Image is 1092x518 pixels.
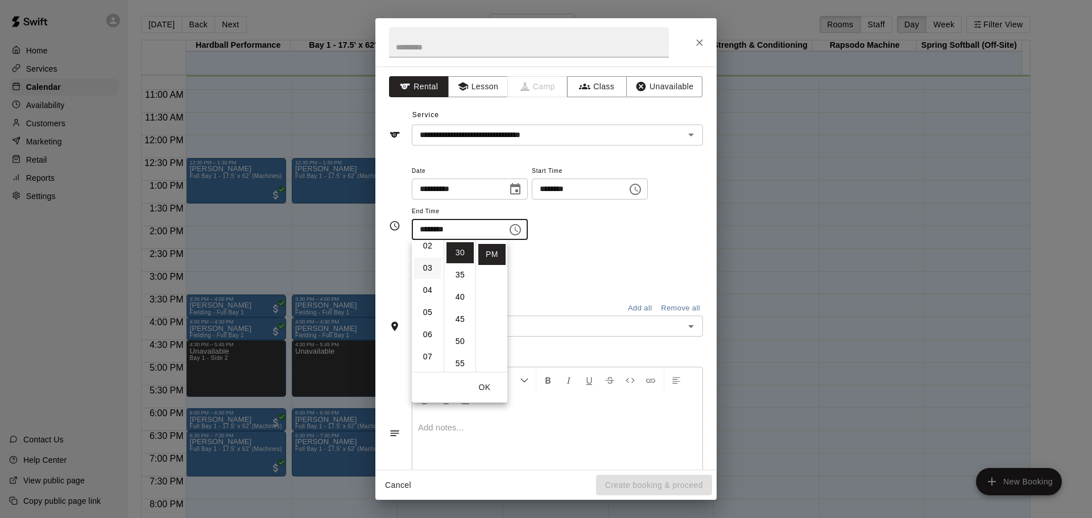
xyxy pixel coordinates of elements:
[539,370,558,390] button: Format Bold
[446,309,474,330] li: 45 minutes
[414,324,441,345] li: 6 hours
[580,370,599,390] button: Format Underline
[389,321,400,332] svg: Rooms
[412,204,528,219] span: End Time
[389,76,449,97] button: Rental
[622,300,658,317] button: Add all
[412,111,439,119] span: Service
[446,353,474,374] li: 55 minutes
[683,127,699,143] button: Open
[626,76,702,97] button: Unavailable
[414,302,441,323] li: 5 hours
[389,428,400,439] svg: Notes
[412,346,703,364] span: Notes
[621,370,640,390] button: Insert Code
[446,331,474,352] li: 50 minutes
[504,178,527,201] button: Choose date, selected date is Aug 12, 2025
[567,76,627,97] button: Class
[624,178,647,201] button: Choose time, selected time is 2:00 PM
[446,287,474,308] li: 40 minutes
[641,370,660,390] button: Insert Link
[444,240,475,372] ul: Select minutes
[600,370,619,390] button: Format Strikethrough
[414,280,441,301] li: 4 hours
[446,264,474,285] li: 35 minutes
[412,240,444,372] ul: Select hours
[446,242,474,263] li: 30 minutes
[412,164,528,179] span: Date
[683,318,699,334] button: Open
[667,370,686,390] button: Left Align
[559,370,578,390] button: Format Italics
[414,258,441,279] li: 3 hours
[389,220,400,231] svg: Timing
[504,218,527,241] button: Choose time, selected time is 10:30 PM
[380,475,416,496] button: Cancel
[475,240,507,372] ul: Select meridiem
[508,76,568,97] span: Camps can only be created in the Services page
[478,244,506,265] li: PM
[466,377,503,398] button: OK
[389,129,400,140] svg: Service
[414,368,441,389] li: 8 hours
[532,164,648,179] span: Start Time
[448,76,508,97] button: Lesson
[414,235,441,256] li: 2 hours
[689,32,710,53] button: Close
[658,300,703,317] button: Remove all
[414,346,441,367] li: 7 hours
